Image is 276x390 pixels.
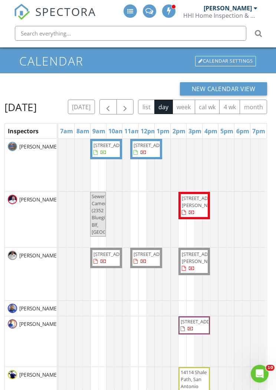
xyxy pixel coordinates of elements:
[18,143,60,150] span: [PERSON_NAME]
[106,125,126,137] a: 10am
[8,142,17,151] img: jj.jpg
[250,125,267,137] a: 7pm
[15,26,246,41] input: Search everything...
[154,100,173,114] button: day
[183,12,257,19] div: HHI Home Inspection & Pest Control
[251,365,269,383] iframe: Intercom live chat
[4,100,37,114] h2: [DATE]
[18,252,60,259] span: [PERSON_NAME]
[75,125,91,137] a: 8am
[218,125,235,137] a: 5pm
[240,100,267,114] button: month
[204,4,252,12] div: [PERSON_NAME]
[171,125,187,137] a: 2pm
[18,305,60,312] span: [PERSON_NAME]
[92,193,140,235] span: Sewer Camera (2352 Bluegill Blf, [GEOGRAPHIC_DATA])
[180,82,267,96] button: New Calendar View
[58,125,75,137] a: 7am
[18,320,60,328] span: [PERSON_NAME]
[19,54,257,67] h1: Calendar
[134,251,175,257] span: [STREET_ADDRESS]
[93,142,135,149] span: [STREET_ADDRESS]
[8,370,17,379] img: img_7310_small.jpeg
[35,4,96,19] span: SPECTORA
[18,196,60,203] span: [PERSON_NAME]
[116,99,134,114] button: Next day
[181,318,222,325] span: [STREET_ADDRESS]
[8,127,39,135] span: Inspectors
[138,100,155,114] button: list
[91,125,107,137] a: 9am
[182,251,223,264] span: [STREET_ADDRESS][PERSON_NAME]
[219,100,240,114] button: 4 wk
[195,56,256,66] div: Calendar Settings
[195,100,220,114] button: cal wk
[194,55,257,67] a: Calendar Settings
[8,304,17,313] img: resized_103945_1607186620487.jpeg
[155,125,171,137] a: 1pm
[8,195,17,204] img: 8334a47d40204d029b6682c9b1fdee83.jpeg
[187,125,203,137] a: 3pm
[99,99,117,114] button: Previous day
[139,125,159,137] a: 12pm
[8,319,17,329] img: dsc07028.jpg
[182,195,223,209] span: [STREET_ADDRESS][PERSON_NAME]
[14,10,96,26] a: SPECTORA
[93,251,135,257] span: [STREET_ADDRESS]
[266,365,275,371] span: 10
[8,251,17,260] img: img_0667.jpeg
[14,4,30,20] img: The Best Home Inspection Software - Spectora
[18,371,60,379] span: [PERSON_NAME]
[68,100,95,114] button: [DATE]
[203,125,219,137] a: 4pm
[172,100,195,114] button: week
[122,125,142,137] a: 11am
[134,142,175,149] span: [STREET_ADDRESS]
[234,125,251,137] a: 6pm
